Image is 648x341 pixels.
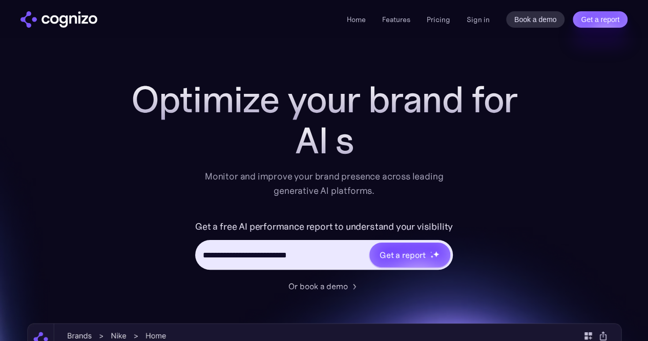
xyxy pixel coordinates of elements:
form: Hero URL Input Form [195,218,453,275]
a: Features [382,15,410,24]
div: Or book a demo [288,280,348,292]
a: Or book a demo [288,280,360,292]
img: star [430,251,432,253]
div: Get a report [380,249,426,261]
a: Home [347,15,366,24]
a: home [20,11,97,28]
div: Monitor and improve your brand presence across leading generative AI platforms. [198,169,450,198]
img: star [430,255,434,258]
a: Pricing [427,15,450,24]
label: Get a free AI performance report to understand your visibility [195,218,453,235]
div: AI s [119,120,529,161]
h1: Optimize your brand for [119,79,529,120]
a: Get a reportstarstarstar [368,242,451,268]
img: star [433,251,440,257]
a: Book a demo [506,11,565,28]
img: cognizo logo [20,11,97,28]
a: Get a report [573,11,628,28]
a: Sign in [467,13,490,26]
